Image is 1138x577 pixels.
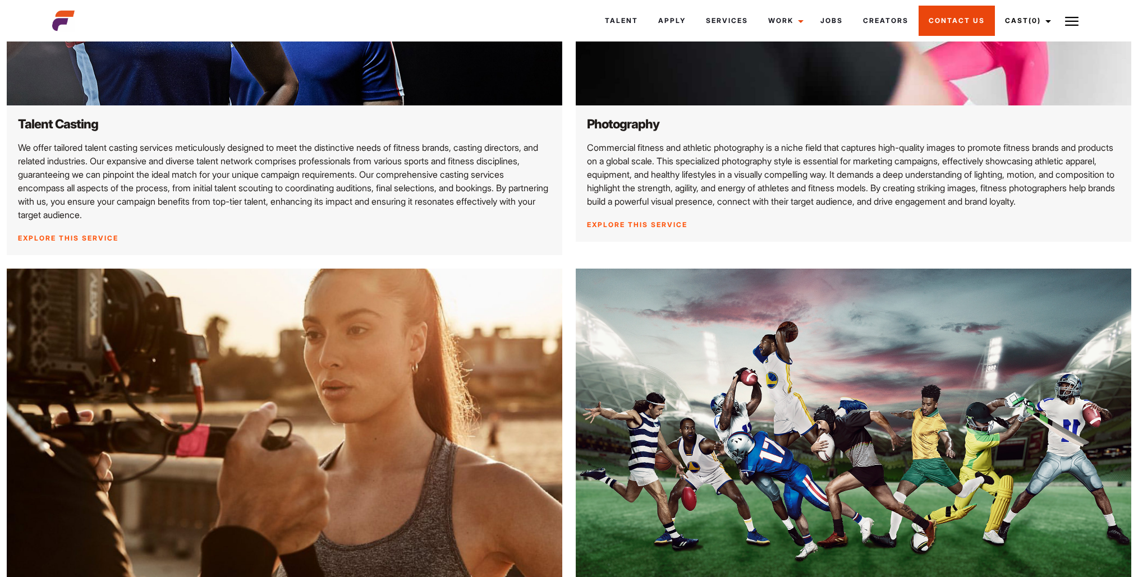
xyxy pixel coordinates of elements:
a: Explore this service [18,234,118,242]
a: Explore this service [587,220,687,229]
a: Work [758,6,810,36]
p: We offer tailored talent casting services meticulously designed to meet the distinctive needs of ... [18,141,551,221]
h2: Talent Casting [18,117,551,132]
span: (0) [1029,16,1041,25]
a: Contact Us [919,6,995,36]
h2: Photography [587,117,1120,132]
a: Apply [648,6,696,36]
a: Talent [595,6,648,36]
a: Creators [853,6,919,36]
img: Burger icon [1065,15,1079,28]
p: Commercial fitness and athletic photography is a niche field that captures high-quality images to... [587,141,1120,208]
img: cropped-aefm-brand-fav-22-square.png [52,10,75,32]
a: Cast(0) [995,6,1058,36]
a: Services [696,6,758,36]
a: Jobs [810,6,853,36]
